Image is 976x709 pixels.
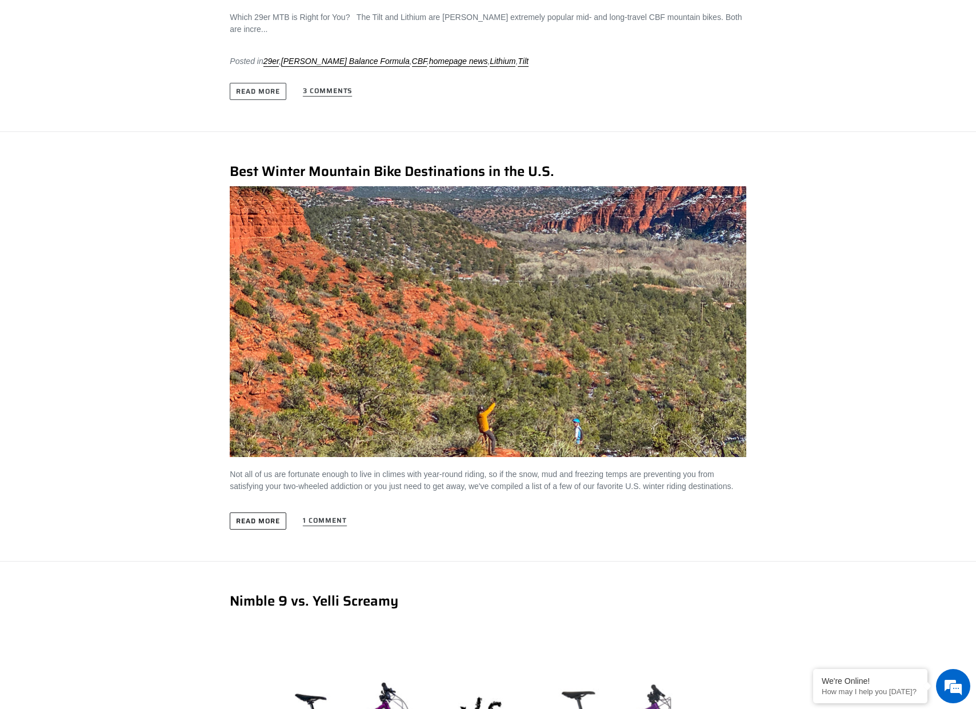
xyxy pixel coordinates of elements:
div: Which 29er MTB is Right for You? The Tilt and Lithium are [PERSON_NAME] extremely popular mid- an... [230,11,746,35]
span: Not all of us are fortunate enough to live in climes with year-round riding, so if the snow, mud ... [230,470,733,491]
a: 1 comment [302,516,347,526]
div: Posted in , , , , , [230,55,746,67]
a: Tilt [518,57,529,67]
a: Lithium [490,57,515,67]
a: Read more: Best Winter Mountain Bike Destinations in the U.S. [230,512,286,530]
a: [PERSON_NAME] Balance Formula [281,57,410,67]
div: Chat with us now [77,64,209,79]
a: Read more: Tilt vs. Lithium [230,83,286,100]
div: Minimize live chat window [187,6,215,33]
div: Navigation go back [13,63,30,80]
span: We're online! [66,144,158,259]
a: 29er [263,57,279,67]
div: We're Online! [822,676,919,686]
p: How may I help you today? [822,687,919,696]
img: d_696896380_company_1647369064580_696896380 [37,57,65,86]
a: 3 comments [302,87,353,97]
a: CBF [412,57,427,67]
a: Best Winter Mountain Bike Destinations in the U.S. [230,161,554,182]
a: homepage news [429,57,488,67]
textarea: Type your message and hit 'Enter' [6,312,218,352]
a: Nimble 9 vs. Yelli Screamy [230,590,398,612]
